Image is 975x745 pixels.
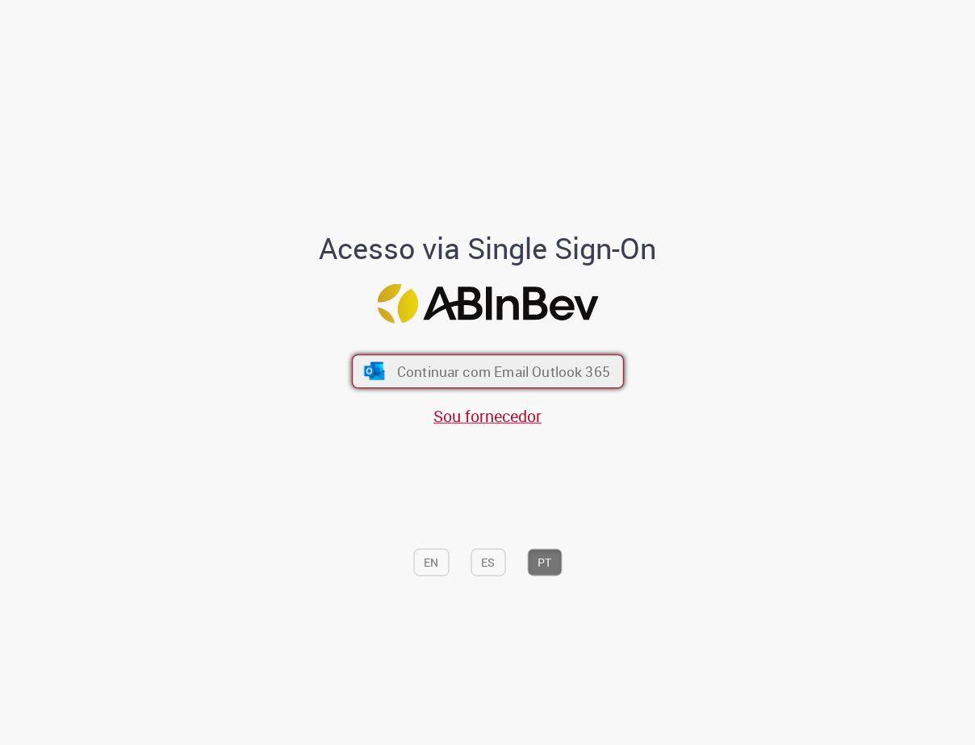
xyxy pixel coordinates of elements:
button: ícone Azure/Microsoft 360 Continuar com Email Outlook 365 [352,354,624,388]
img: ícone Azure/Microsoft 360 [362,362,386,380]
h1: Acesso via Single Sign-On [264,232,712,265]
button: ES [471,549,505,576]
a: Sou fornecedor [433,405,542,427]
button: EN [413,549,449,576]
button: PT [527,549,562,576]
img: Logo ABInBev [377,283,598,323]
span: Continuar com Email Outlook 365 [396,362,609,381]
